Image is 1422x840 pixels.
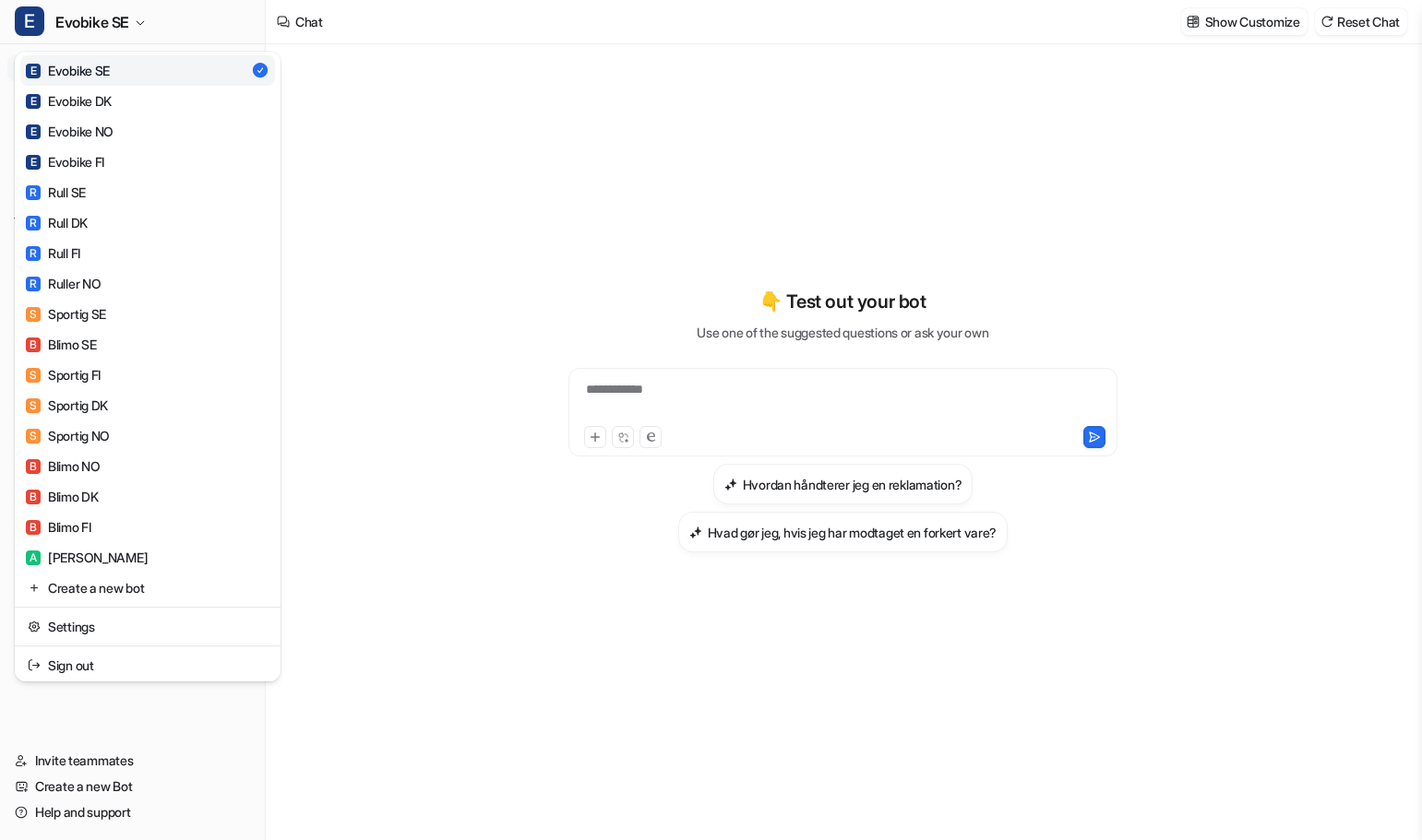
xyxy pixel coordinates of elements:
[26,152,104,172] div: Evobike FI
[20,573,275,603] a: Create a new bot
[26,243,80,263] div: Rull FI
[55,9,129,35] span: Evobike SE
[26,183,86,202] div: Rull SE
[26,185,41,200] span: R
[26,61,110,80] div: Evobike SE
[28,578,41,597] img: reset
[26,459,41,474] span: B
[26,64,41,78] span: E
[26,456,101,476] div: Blimo NO
[28,656,41,675] img: reset
[26,548,148,567] div: [PERSON_NAME]
[26,365,101,385] div: Sportig FI
[26,337,41,352] span: B
[26,520,41,535] span: B
[26,426,110,445] div: Sportig NO
[26,277,41,291] span: R
[26,213,88,232] div: Rull DK
[26,155,41,170] span: E
[28,617,41,636] img: reset
[26,216,41,231] span: R
[26,307,41,322] span: S
[26,124,41,139] span: E
[26,122,114,141] div: Evobike NO
[26,274,101,293] div: Ruller NO
[26,429,41,444] span: S
[26,517,91,537] div: Blimo FI
[20,611,275,642] a: Settings
[26,91,112,111] div: Evobike DK
[26,396,108,415] div: Sportig DK
[26,487,99,506] div: Blimo DK
[26,490,41,504] span: B
[26,304,106,324] div: Sportig SE
[26,246,41,261] span: R
[26,335,97,354] div: Blimo SE
[26,550,41,565] span: A
[26,94,41,109] span: E
[26,368,41,383] span: S
[26,398,41,413] span: S
[20,650,275,680] a: Sign out
[15,52,281,681] div: EEvobike SE
[15,6,44,36] span: E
